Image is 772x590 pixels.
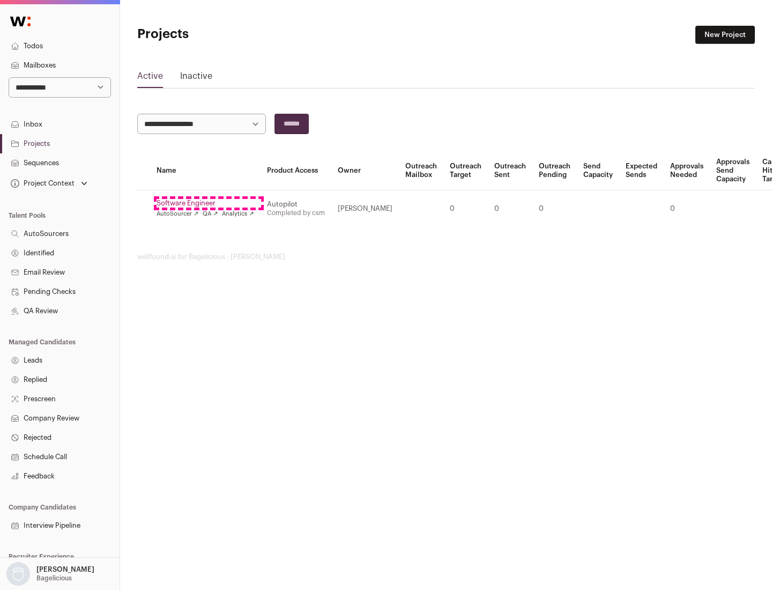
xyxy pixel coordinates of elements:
[532,190,577,227] td: 0
[443,190,488,227] td: 0
[180,70,212,87] a: Inactive
[664,151,710,190] th: Approvals Needed
[261,151,331,190] th: Product Access
[137,253,755,261] footer: wellfound:ai for Bagelicious - [PERSON_NAME]
[157,199,254,208] a: Software Engineer
[331,151,399,190] th: Owner
[137,70,163,87] a: Active
[488,190,532,227] td: 0
[6,562,30,586] img: nopic.png
[36,565,94,574] p: [PERSON_NAME]
[36,574,72,582] p: Bagelicious
[577,151,619,190] th: Send Capacity
[267,210,325,216] a: Completed by csm
[137,26,343,43] h1: Projects
[203,210,218,218] a: QA ↗
[664,190,710,227] td: 0
[695,26,755,44] a: New Project
[488,151,532,190] th: Outreach Sent
[619,151,664,190] th: Expected Sends
[9,179,75,188] div: Project Context
[443,151,488,190] th: Outreach Target
[157,210,198,218] a: AutoSourcer ↗
[4,562,96,586] button: Open dropdown
[532,151,577,190] th: Outreach Pending
[399,151,443,190] th: Outreach Mailbox
[4,11,36,32] img: Wellfound
[710,151,756,190] th: Approvals Send Capacity
[267,200,325,209] div: Autopilot
[150,151,261,190] th: Name
[9,176,90,191] button: Open dropdown
[331,190,399,227] td: [PERSON_NAME]
[222,210,254,218] a: Analytics ↗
